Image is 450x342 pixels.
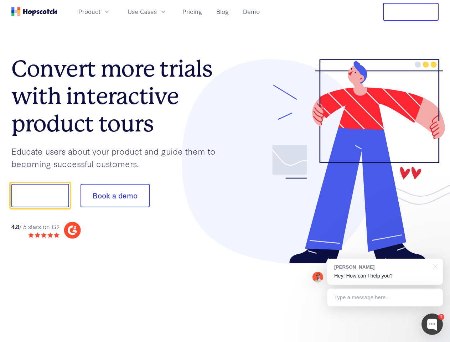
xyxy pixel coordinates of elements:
div: [PERSON_NAME] [334,264,429,270]
button: Use Cases [123,6,171,17]
button: Book a demo [81,184,150,207]
a: Home [11,7,57,16]
p: Educate users about your product and guide them to becoming successful customers. [11,145,225,170]
button: Show me! [11,184,69,207]
div: / 5 stars on G2 [11,222,60,231]
a: Blog [213,6,232,17]
button: Product [74,6,115,17]
strong: 4.8 [11,222,19,230]
button: Free Trial [383,3,439,21]
a: Pricing [180,6,205,17]
span: Use Cases [128,7,157,16]
div: 1 [438,314,444,320]
p: Hey! How can I help you? [334,272,436,280]
a: Demo [240,6,263,17]
div: Type a message here... [327,289,443,306]
span: Product [78,7,100,16]
h1: Convert more trials with interactive product tours [11,55,225,137]
img: Mark Spera [312,272,323,283]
